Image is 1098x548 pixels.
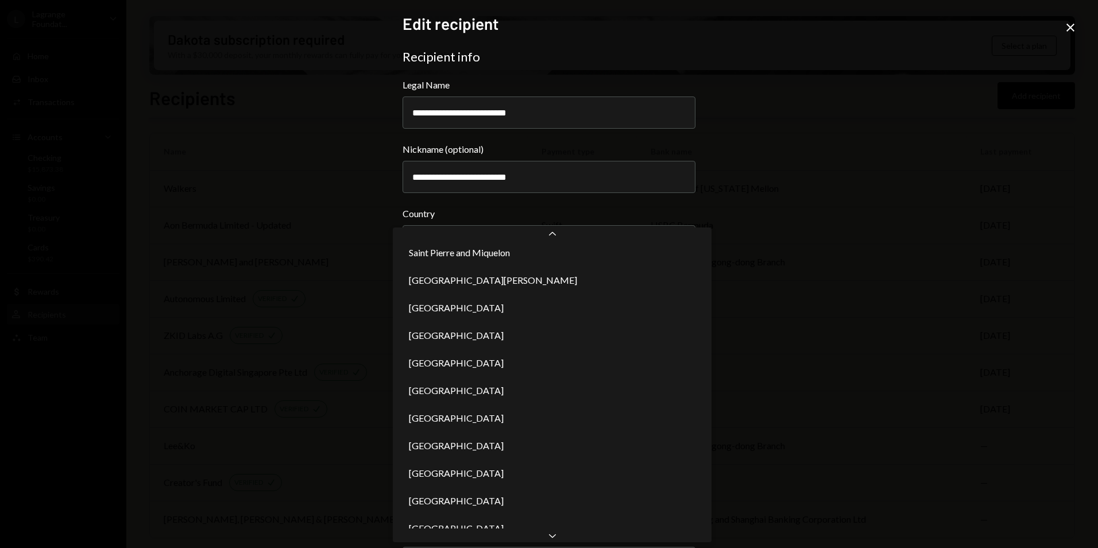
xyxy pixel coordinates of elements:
label: Legal Name [403,78,695,92]
label: Nickname (optional) [403,142,695,156]
div: Recipient info [403,49,695,65]
span: [GEOGRAPHIC_DATA] [409,384,504,398]
label: Country [403,207,695,221]
span: [GEOGRAPHIC_DATA] [409,329,504,342]
h2: Edit recipient [403,13,695,35]
span: [GEOGRAPHIC_DATA] [409,439,504,453]
span: [GEOGRAPHIC_DATA] [409,356,504,370]
span: Saint Pierre and Miquelon [409,246,510,260]
span: [GEOGRAPHIC_DATA] [409,522,504,535]
span: [GEOGRAPHIC_DATA][PERSON_NAME] [409,273,577,287]
button: Country [403,225,695,257]
span: [GEOGRAPHIC_DATA] [409,411,504,425]
span: [GEOGRAPHIC_DATA] [409,494,504,508]
span: [GEOGRAPHIC_DATA] [409,466,504,480]
span: [GEOGRAPHIC_DATA] [409,301,504,315]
